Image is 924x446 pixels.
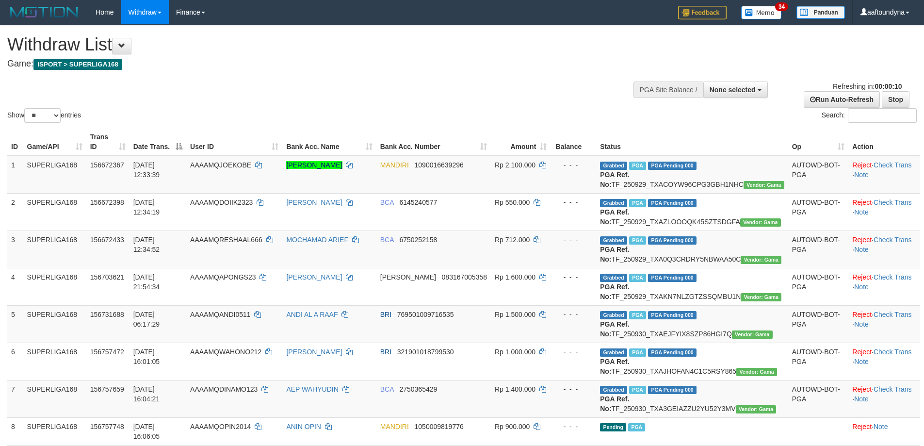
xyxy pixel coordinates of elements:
span: PGA Pending [648,236,697,245]
th: Amount: activate to sort column ascending [491,128,551,156]
td: AUTOWD-BOT-PGA [788,268,849,305]
span: Marked by aafsoycanthlai [629,386,646,394]
td: SUPERLIGA168 [23,268,86,305]
span: Rp 1.000.000 [495,348,535,356]
span: [DATE] 16:04:21 [133,385,160,403]
a: Note [854,320,869,328]
span: Marked by aafsengchandara [629,162,646,170]
span: Copy 1090016639296 to clipboard [415,161,464,169]
span: Pending [600,423,626,431]
span: Rp 900.000 [495,423,530,430]
td: TF_250929_TXA0Q3CRDRY5NBWAA50C [596,231,788,268]
span: Marked by aafheankoy [628,423,645,431]
b: PGA Ref. No: [600,171,629,188]
span: PGA Pending [648,311,697,319]
td: SUPERLIGA168 [23,305,86,343]
td: SUPERLIGA168 [23,156,86,194]
label: Show entries [7,108,81,123]
a: Check Trans [874,348,912,356]
span: MANDIRI [380,423,409,430]
td: · · [848,305,920,343]
a: Note [854,395,869,403]
span: Copy 2750365429 to clipboard [399,385,437,393]
span: 156672367 [90,161,124,169]
label: Search: [822,108,917,123]
th: Bank Acc. Name: activate to sort column ascending [282,128,376,156]
td: · · [848,193,920,231]
span: 156757472 [90,348,124,356]
span: Grabbed [600,311,627,319]
a: ANDI AL A RAAF [286,311,338,318]
a: Check Trans [874,273,912,281]
span: Vendor URL: https://trx31.1velocity.biz [741,256,781,264]
th: Bank Acc. Number: activate to sort column ascending [376,128,491,156]
a: Reject [852,423,872,430]
a: Reject [852,348,872,356]
span: Grabbed [600,162,627,170]
td: AUTOWD-BOT-PGA [788,343,849,380]
span: BCA [380,198,394,206]
td: TF_250930_TXAEJFYIX8SZP86HGI7Q [596,305,788,343]
h4: Game: [7,59,606,69]
input: Search: [848,108,917,123]
img: Feedback.jpg [678,6,727,19]
td: · · [848,156,920,194]
th: Action [848,128,920,156]
a: Note [854,246,869,253]
span: AAAAMQANDI0511 [190,311,251,318]
span: BRI [380,348,391,356]
span: BRI [380,311,391,318]
strong: 00:00:10 [875,83,902,90]
a: Run Auto-Refresh [804,91,880,108]
span: [DATE] 12:34:19 [133,198,160,216]
td: TF_250929_TXACOYW96CPG3GBH1NHC [596,156,788,194]
td: SUPERLIGA168 [23,231,86,268]
td: AUTOWD-BOT-PGA [788,193,849,231]
span: Grabbed [600,386,627,394]
img: MOTION_logo.png [7,5,81,19]
span: AAAAMQRESHAAL666 [190,236,262,244]
div: - - - [554,422,592,431]
span: Grabbed [600,348,627,357]
td: AUTOWD-BOT-PGA [788,305,849,343]
span: Copy 1050009819776 to clipboard [415,423,464,430]
img: panduan.png [796,6,845,19]
th: ID [7,128,23,156]
td: 6 [7,343,23,380]
span: Copy 083167005358 to clipboard [442,273,487,281]
td: 7 [7,380,23,417]
span: [DATE] 16:06:05 [133,423,160,440]
td: AUTOWD-BOT-PGA [788,156,849,194]
td: AUTOWD-BOT-PGA [788,380,849,417]
b: PGA Ref. No: [600,283,629,300]
span: Copy 321901018799530 to clipboard [397,348,454,356]
span: Rp 550.000 [495,198,530,206]
span: Rp 1.400.000 [495,385,535,393]
span: AAAAMQWAHONO212 [190,348,261,356]
a: MOCHAMAD ARIEF [286,236,348,244]
span: AAAAMQDOIIK2323 [190,198,253,206]
a: Note [874,423,888,430]
th: Game/API: activate to sort column ascending [23,128,86,156]
th: Balance [551,128,596,156]
span: Rp 2.100.000 [495,161,535,169]
td: · [848,417,920,445]
span: Vendor URL: https://trx31.1velocity.biz [736,368,777,376]
div: PGA Site Balance / [633,82,703,98]
td: AUTOWD-BOT-PGA [788,231,849,268]
span: MANDIRI [380,161,409,169]
a: Note [854,283,869,291]
span: Vendor URL: https://trx31.1velocity.biz [744,181,784,189]
span: 34 [775,2,788,11]
span: 156757659 [90,385,124,393]
span: [DATE] 12:34:52 [133,236,160,253]
td: SUPERLIGA168 [23,343,86,380]
span: Vendor URL: https://trx31.1velocity.biz [732,330,773,339]
span: Grabbed [600,199,627,207]
select: Showentries [24,108,61,123]
td: · · [848,380,920,417]
img: Button%20Memo.svg [741,6,782,19]
b: PGA Ref. No: [600,246,629,263]
th: Status [596,128,788,156]
b: PGA Ref. No: [600,395,629,413]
